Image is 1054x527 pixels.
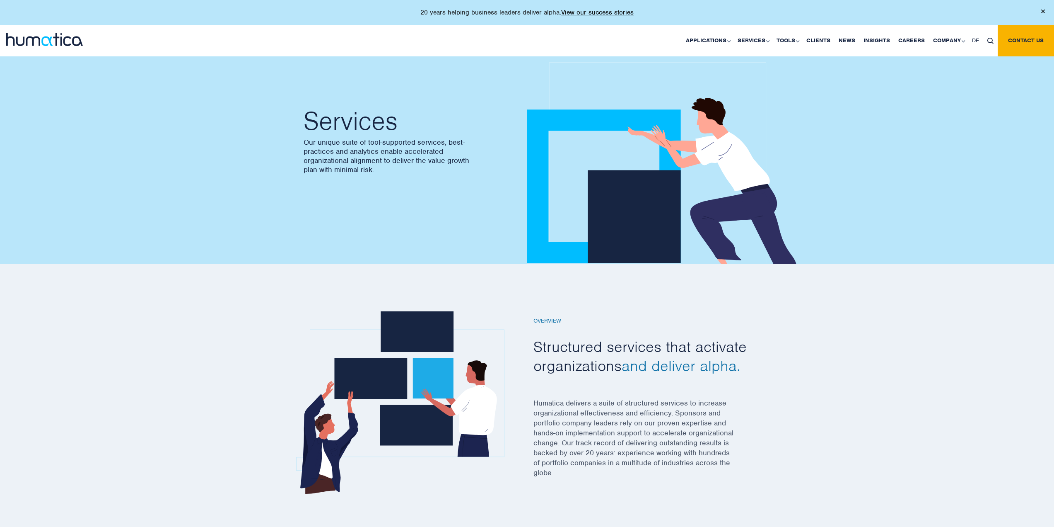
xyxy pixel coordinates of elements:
[622,356,740,375] span: and deliver alpha.
[281,311,504,494] img: serv1
[533,398,757,488] p: Humatica delivers a suite of structured services to increase organizational effectiveness and eff...
[802,25,835,56] a: Clients
[6,33,83,46] img: logo
[304,109,519,134] h2: Services
[972,37,979,44] span: DE
[987,38,994,44] img: search_icon
[859,25,894,56] a: Insights
[561,8,634,17] a: View our success stories
[733,25,772,56] a: Services
[682,25,733,56] a: Applications
[772,25,802,56] a: Tools
[968,25,983,56] a: DE
[304,138,519,174] p: Our unique suite of tool-supported services, best-practices and analytics enable accelerated orga...
[533,318,757,325] h6: Overview
[533,337,757,375] h2: Structured services that activate organizations
[420,8,634,17] p: 20 years helping business leaders deliver alpha.
[894,25,929,56] a: Careers
[527,63,813,264] img: about_banner1
[929,25,968,56] a: Company
[998,25,1054,56] a: Contact us
[835,25,859,56] a: News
